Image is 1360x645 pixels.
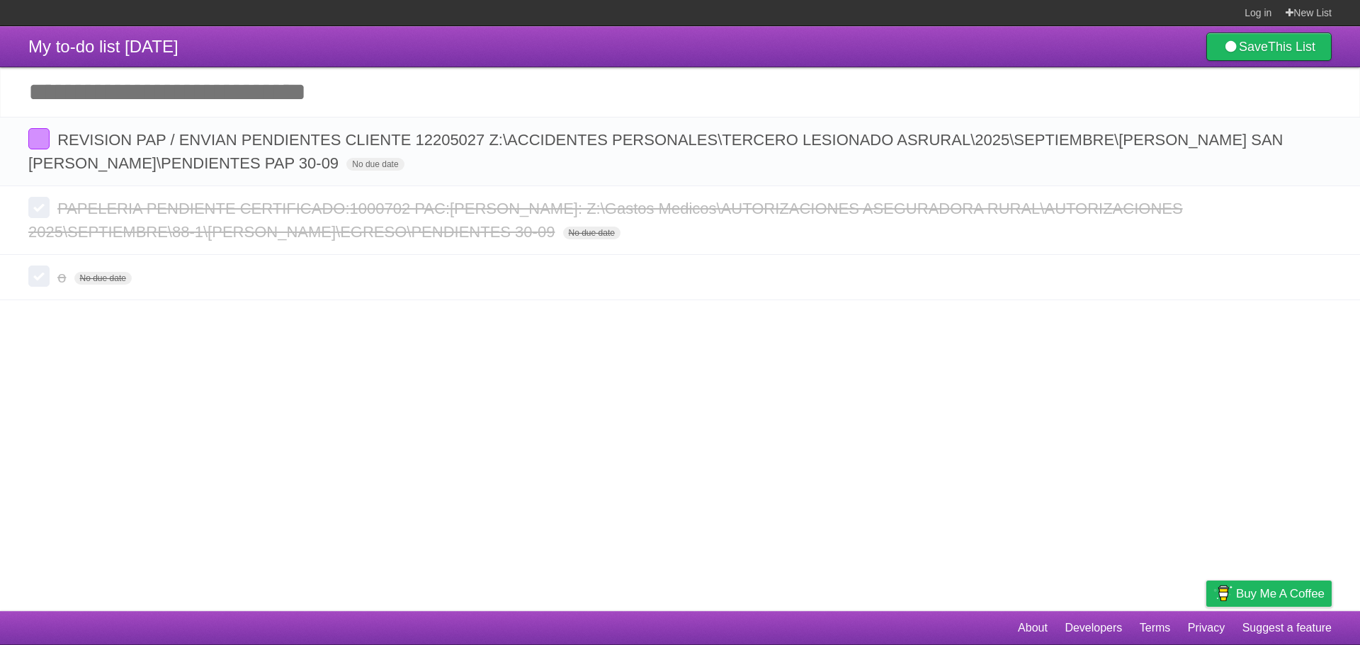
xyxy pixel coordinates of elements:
[1188,615,1225,641] a: Privacy
[1242,615,1332,641] a: Suggest a feature
[346,158,404,171] span: No due date
[1206,581,1332,607] a: Buy me a coffee
[28,131,1283,172] span: REVISION PAP / ENVIAN PENDIENTES CLIENTE 12205027 Z:\ACCIDENTES PERSONALES\TERCERO LESIONADO ASRU...
[74,272,132,285] span: No due date
[28,197,50,218] label: Done
[28,37,178,56] span: My to-do list [DATE]
[28,266,50,287] label: Done
[1268,40,1315,54] b: This List
[563,227,620,239] span: No due date
[1236,581,1325,606] span: Buy me a coffee
[1140,615,1171,641] a: Terms
[1065,615,1122,641] a: Developers
[28,128,50,149] label: Done
[28,200,1183,241] span: PAPELERIA PENDIENTE CERTIFICADO:1000702 PAC:[PERSON_NAME]: Z:\Gastos Medicos\AUTORIZACIONES ASEGU...
[1018,615,1048,641] a: About
[1213,581,1232,605] img: Buy me a coffee
[57,268,69,286] span: o
[1206,33,1332,61] a: SaveThis List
